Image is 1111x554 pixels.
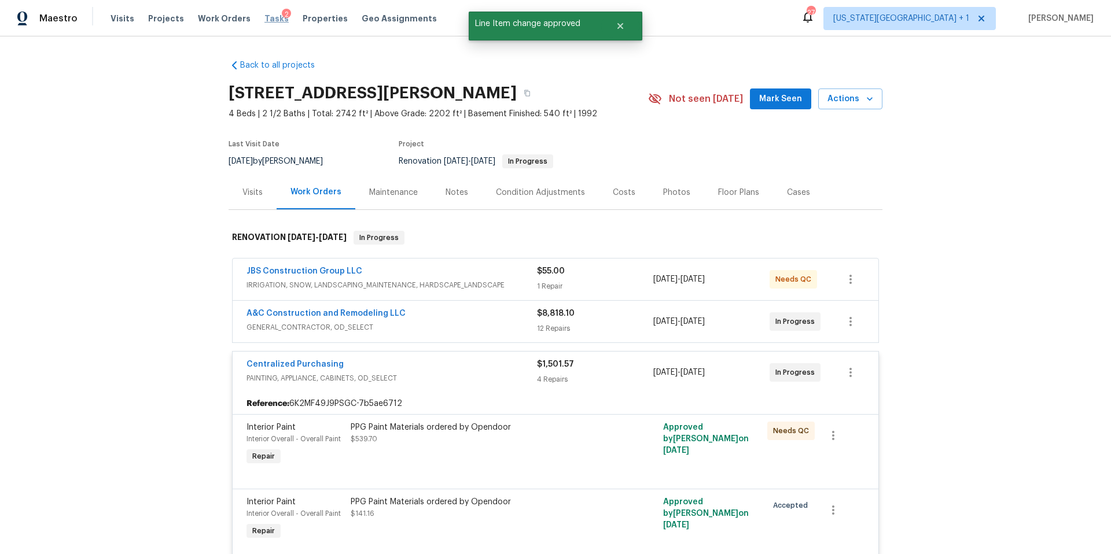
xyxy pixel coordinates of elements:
span: In Progress [775,316,819,327]
span: In Progress [775,367,819,378]
span: Needs QC [773,425,814,437]
span: Geo Assignments [362,13,437,24]
span: [DATE] [653,275,678,283]
span: Repair [248,450,279,462]
span: Properties [303,13,348,24]
span: Interior Paint [247,423,296,431]
span: [DATE] [444,157,468,165]
span: Last Visit Date [229,141,279,147]
div: PPG Paint Materials ordered by Opendoor [351,496,604,508]
a: Centralized Purchasing [247,360,344,368]
span: [DATE] [653,368,678,376]
div: 1 Repair [537,280,653,292]
span: [PERSON_NAME] [1024,13,1094,24]
button: Actions [818,88,882,110]
div: Condition Adjustments [496,187,585,198]
span: [DATE] [680,275,705,283]
span: - [653,316,705,327]
span: Work Orders [198,13,251,24]
a: Back to all projects [229,60,340,71]
span: [DATE] [663,446,689,455]
span: [DATE] [680,317,705,326]
span: Mark Seen [759,92,802,106]
a: JBS Construction Group LLC [247,267,362,275]
span: Interior Paint [247,498,296,506]
h6: RENOVATION [232,231,347,245]
div: by [PERSON_NAME] [229,154,337,168]
button: Copy Address [517,83,538,104]
b: Reference: [247,398,289,409]
div: 4 Repairs [537,374,653,385]
span: Interior Overall - Overall Paint [247,510,341,517]
span: Interior Overall - Overall Paint [247,435,341,442]
span: In Progress [355,232,403,243]
span: Approved by [PERSON_NAME] on [663,423,749,455]
div: Visits [242,187,263,198]
div: Photos [663,187,690,198]
span: [US_STATE][GEOGRAPHIC_DATA] + 1 [833,13,969,24]
span: Maestro [39,13,78,24]
div: RENOVATION [DATE]-[DATE]In Progress [229,219,882,256]
span: Actions [827,92,873,106]
span: Renovation [399,157,553,165]
div: Maintenance [369,187,418,198]
div: 6K2MF49J9PSGC-7b5ae6712 [233,393,878,414]
span: [DATE] [680,368,705,376]
button: Mark Seen [750,88,811,110]
span: In Progress [503,158,552,165]
span: Not seen [DATE] [669,93,743,105]
span: Line Item change approved [469,12,601,36]
span: [DATE] [288,233,315,241]
button: Close [601,14,639,38]
span: [DATE] [471,157,495,165]
h2: [STREET_ADDRESS][PERSON_NAME] [229,87,517,99]
span: Visits [111,13,134,24]
span: [DATE] [319,233,347,241]
span: Needs QC [775,274,816,285]
span: PAINTING, APPLIANCE, CABINETS, OD_SELECT [247,372,537,384]
div: 2 [282,9,291,20]
span: $8,818.10 [537,309,575,317]
span: 4 Beds | 2 1/2 Baths | Total: 2742 ft² | Above Grade: 2202 ft² | Basement Finished: 540 ft² | 1992 [229,108,648,120]
div: Cases [787,187,810,198]
span: [DATE] [229,157,253,165]
span: - [653,274,705,285]
span: IRRIGATION, SNOW, LANDSCAPING_MAINTENANCE, HARDSCAPE_LANDSCAPE [247,279,537,291]
div: Costs [613,187,635,198]
span: $539.70 [351,435,377,442]
div: Work Orders [290,186,341,198]
span: $55.00 [537,267,565,275]
span: $141.16 [351,510,374,517]
span: Repair [248,525,279,537]
span: Accepted [773,500,812,511]
span: - [288,233,347,241]
span: [DATE] [663,521,689,529]
div: Notes [446,187,468,198]
span: [DATE] [653,317,678,326]
div: PPG Paint Materials ordered by Opendoor [351,422,604,433]
span: - [444,157,495,165]
span: - [653,367,705,378]
span: $1,501.57 [537,360,574,368]
span: GENERAL_CONTRACTOR, OD_SELECT [247,322,537,333]
span: Approved by [PERSON_NAME] on [663,498,749,529]
a: A&C Construction and Remodeling LLC [247,309,406,317]
span: Tasks [264,14,289,23]
div: Floor Plans [718,187,759,198]
div: 12 Repairs [537,323,653,334]
span: Project [399,141,424,147]
div: 27 [807,7,815,19]
span: Projects [148,13,184,24]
